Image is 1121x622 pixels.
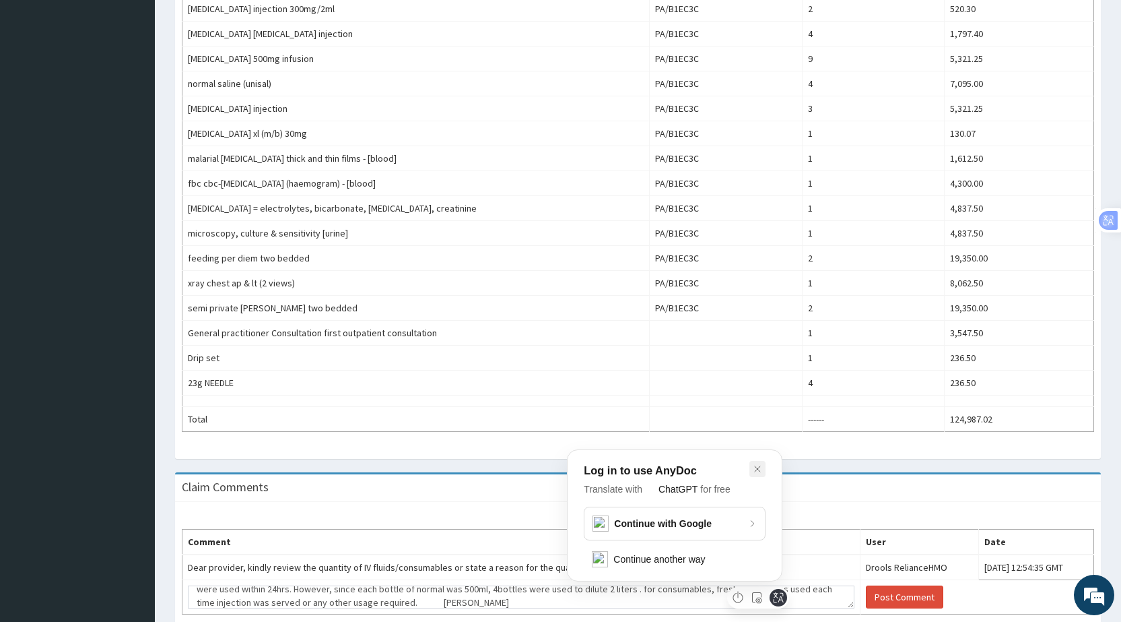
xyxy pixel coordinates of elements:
td: 1 [803,221,945,246]
td: 5,321.25 [945,96,1094,121]
h3: Claim Comments [182,481,269,493]
td: 124,987.02 [945,407,1094,432]
td: [MEDICAL_DATA] injection [182,96,650,121]
td: microscopy, culture & sensitivity [urine] [182,221,650,246]
td: 4 [803,71,945,96]
td: semi private [PERSON_NAME] two bedded [182,296,650,321]
td: PA/B1EC3C [649,296,803,321]
td: normal saline (unisal) [182,71,650,96]
td: ------ [803,407,945,432]
td: 1,797.40 [945,22,1094,46]
td: PA/B1EC3C [649,22,803,46]
td: 23g NEEDLE [182,371,650,396]
th: Date [978,530,1093,555]
td: 19,350.00 [945,296,1094,321]
td: Drools RelianceHMO [860,555,978,580]
td: 3,547.50 [945,321,1094,346]
td: 4 [803,22,945,46]
td: 1 [803,171,945,196]
td: PA/B1EC3C [649,271,803,296]
td: feeding per diem two bedded [182,246,650,271]
th: User [860,530,978,555]
td: 4,300.00 [945,171,1094,196]
td: PA/B1EC3C [649,246,803,271]
div: Minimize live chat window [221,7,253,39]
td: PA/B1EC3C [649,46,803,71]
td: fbc cbc-[MEDICAL_DATA] (haemogram) - [blood] [182,171,650,196]
td: [MEDICAL_DATA] 500mg infusion [182,46,650,71]
td: Drip set [182,346,650,371]
td: [MEDICAL_DATA] = electrolytes, bicarbonate, [MEDICAL_DATA], creatinine [182,196,650,221]
td: 236.50 [945,346,1094,371]
td: PA/B1EC3C [649,146,803,171]
td: xray chest ap & lt (2 views) [182,271,650,296]
td: 1 [803,121,945,146]
button: Post Comment [866,586,943,609]
td: 7,095.00 [945,71,1094,96]
td: malarial [MEDICAL_DATA] thick and thin films - [blood] [182,146,650,171]
td: PA/B1EC3C [649,96,803,121]
td: Total [182,407,650,432]
td: Dear provider, kindly review the quantity of IV fluids/consumables or state a reason for the quan... [182,555,860,580]
td: 1 [803,146,945,171]
td: PA/B1EC3C [649,171,803,196]
td: PA/B1EC3C [649,196,803,221]
td: 1 [803,321,945,346]
td: 130.07 [945,121,1094,146]
span: We're online! [78,170,186,306]
td: 1 [803,271,945,296]
div: Chat with us now [70,75,226,93]
td: 4 [803,371,945,396]
td: 1 [803,196,945,221]
td: 4,837.50 [945,196,1094,221]
td: 19,350.00 [945,246,1094,271]
td: PA/B1EC3C [649,71,803,96]
td: [MEDICAL_DATA] xl (m/b) 30mg [182,121,650,146]
td: 3 [803,96,945,121]
td: PA/B1EC3C [649,221,803,246]
td: [MEDICAL_DATA] [MEDICAL_DATA] injection [182,22,650,46]
td: 1,612.50 [945,146,1094,171]
td: PA/B1EC3C [649,121,803,146]
th: Comment [182,530,860,555]
td: 1 [803,346,945,371]
td: 2 [803,296,945,321]
td: 5,321.25 [945,46,1094,71]
textarea: Type your message and hit 'Enter' [7,368,257,415]
td: 4,837.50 [945,221,1094,246]
textarea: Patient presented with [MEDICAL_DATA]. In attempt to bring down [MEDICAL_DATA] urgently, she deve... [188,586,854,609]
td: [DATE] 12:54:35 GMT [978,555,1093,580]
td: General practitioner Consultation first outpatient consultation [182,321,650,346]
td: 9 [803,46,945,71]
td: 236.50 [945,371,1094,396]
td: 8,062.50 [945,271,1094,296]
img: d_794563401_company_1708531726252_794563401 [25,67,55,101]
td: 2 [803,246,945,271]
